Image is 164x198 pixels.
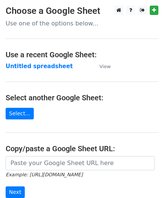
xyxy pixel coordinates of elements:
input: Paste your Google Sheet URL here [6,156,155,170]
p: Use one of the options below... [6,19,158,27]
input: Next [6,186,25,198]
h4: Use a recent Google Sheet: [6,50,158,59]
h4: Select another Google Sheet: [6,93,158,102]
h3: Choose a Google Sheet [6,6,158,16]
a: View [92,63,111,70]
h4: Copy/paste a Google Sheet URL: [6,144,158,153]
small: Example: [URL][DOMAIN_NAME] [6,172,83,177]
small: View [99,64,111,69]
a: Select... [6,108,34,119]
a: Untitled spreadsheet [6,63,73,70]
